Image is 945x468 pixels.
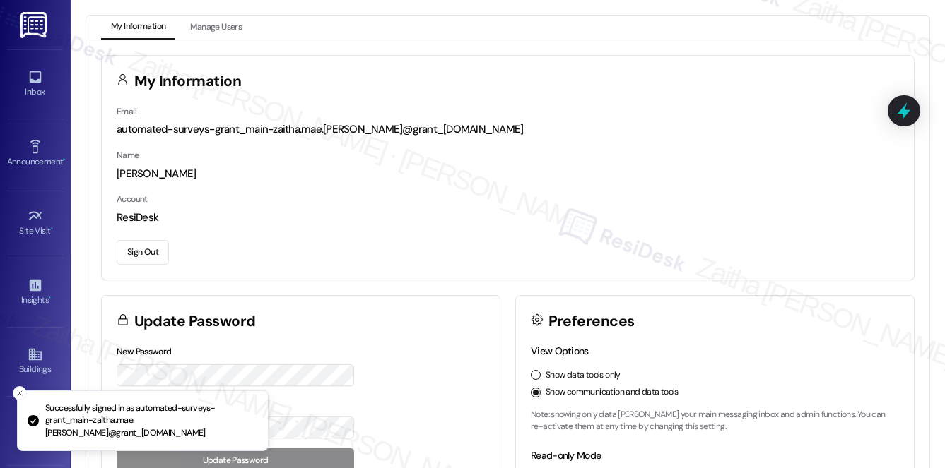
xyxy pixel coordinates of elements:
label: Show communication and data tools [546,386,679,399]
span: • [51,224,53,234]
label: New Password [117,346,172,357]
img: ResiDesk Logo [20,12,49,38]
label: Show data tools only [546,369,621,382]
span: • [49,293,51,303]
h3: Update Password [134,314,256,329]
a: Site Visit • [7,204,64,242]
p: Successfully signed in as automated-surveys-grant_main-zaitha.mae.[PERSON_NAME]@grant_[DOMAIN_NAME] [45,402,257,440]
span: • [63,155,65,164]
div: automated-surveys-grant_main-zaitha.mae.[PERSON_NAME]@grant_[DOMAIN_NAME] [117,122,899,137]
a: Insights • [7,273,64,311]
div: ResiDesk [117,210,899,225]
h3: Preferences [548,314,635,329]
label: Read-only Mode [531,449,601,462]
a: Leads [7,412,64,450]
div: [PERSON_NAME] [117,167,899,181]
label: Account [117,193,148,205]
label: View Options [531,344,589,357]
button: Manage Users [180,16,252,40]
a: Inbox [7,65,64,103]
button: Sign Out [117,240,169,265]
button: Close toast [13,386,27,400]
p: Note: showing only data [PERSON_NAME] your main messaging inbox and admin functions. You can re-a... [531,409,899,433]
h3: My Information [134,74,242,89]
a: Buildings [7,342,64,380]
label: Name [117,150,139,161]
label: Email [117,106,136,117]
button: My Information [101,16,175,40]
